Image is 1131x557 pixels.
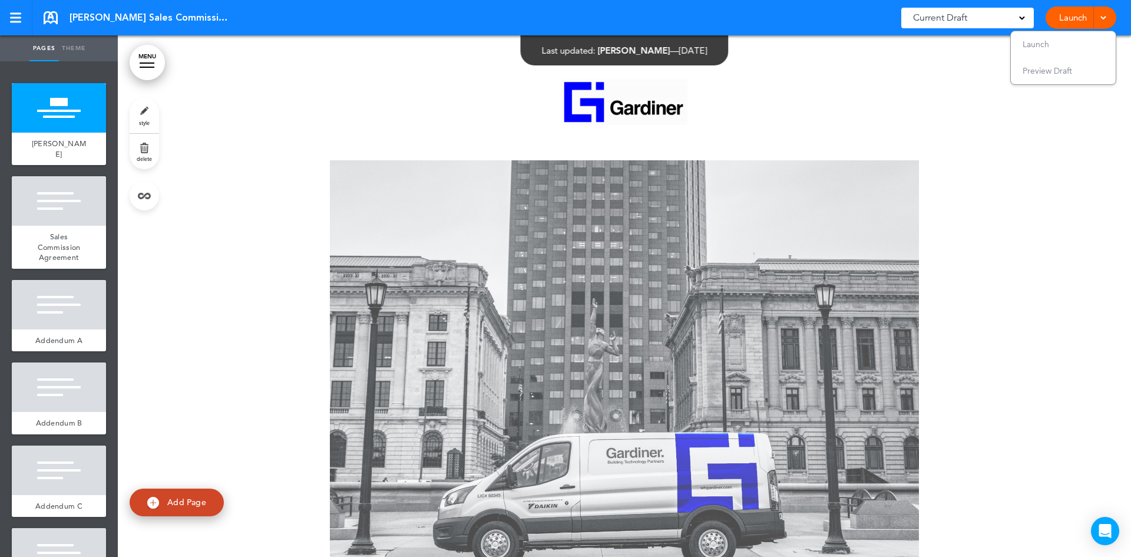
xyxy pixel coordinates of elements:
a: Addendum A [12,329,106,352]
span: Addendum B [36,418,82,428]
span: Addendum A [35,335,82,345]
span: [PERSON_NAME] [32,139,86,159]
a: [PERSON_NAME] [12,133,106,165]
span: Preview Draft [1023,65,1072,76]
div: Open Intercom Messenger [1091,517,1119,545]
a: Pages [29,35,59,61]
a: Sales Commission Agreement [12,226,106,269]
a: delete [130,134,159,169]
img: add.svg [147,497,159,509]
span: Addendum C [35,501,82,511]
span: [PERSON_NAME] [598,45,670,56]
span: Current Draft [913,9,967,26]
img: 1742558817424-ScreenRecording2025-03-21at7.28.15AM-ezgif.com-crop.gif [561,80,687,125]
span: Launch [1023,39,1049,50]
span: [DATE] [679,45,707,56]
a: Theme [59,35,88,61]
span: Add Page [167,497,206,507]
a: Launch [1054,6,1092,29]
a: Addendum C [12,495,106,518]
span: [PERSON_NAME] Sales Commission Agreement [70,11,229,24]
a: Add Page [130,489,224,516]
span: Last updated: [542,45,596,56]
span: style [139,119,150,126]
a: Addendum B [12,412,106,434]
span: Sales Commission Agreement [38,232,81,262]
div: — [542,46,707,55]
a: MENU [130,45,165,80]
a: style [130,98,159,133]
span: delete [137,155,152,162]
